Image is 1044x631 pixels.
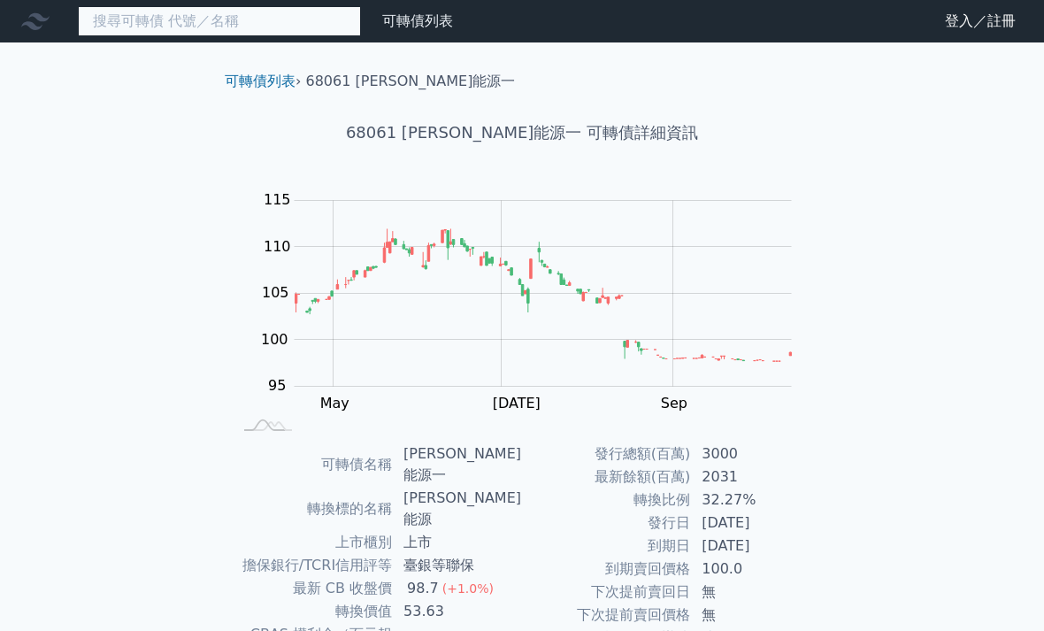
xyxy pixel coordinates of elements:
tspan: [DATE] [493,395,541,412]
g: Series [295,229,791,362]
td: 可轉債名稱 [232,442,393,487]
tspan: Sep [661,395,687,412]
tspan: 115 [264,191,291,208]
tspan: 105 [262,284,289,301]
input: 搜尋可轉債 代號／名稱 [78,6,361,36]
td: 臺銀等聯保 [393,554,522,577]
tspan: 110 [264,238,291,255]
td: 最新 CB 收盤價 [232,577,393,600]
div: 98.7 [403,578,442,599]
h1: 68061 [PERSON_NAME]能源一 可轉債詳細資訊 [211,120,833,145]
td: 上市 [393,531,522,554]
td: 53.63 [393,600,522,623]
td: 32.27% [691,489,812,512]
td: [DATE] [691,535,812,558]
td: 轉換價值 [232,600,393,623]
td: 發行總額(百萬) [522,442,691,466]
span: (+1.0%) [442,581,494,596]
td: 轉換比例 [522,489,691,512]
td: [PERSON_NAME]能源 [393,487,522,531]
g: Chart [252,191,818,412]
tspan: 100 [261,331,288,348]
td: 最新餘額(百萬) [522,466,691,489]
td: 轉換標的名稱 [232,487,393,531]
a: 可轉債列表 [225,73,296,89]
td: 到期賣回價格 [522,558,691,581]
td: 無 [691,581,812,604]
td: 無 [691,604,812,627]
td: 下次提前賣回日 [522,581,691,604]
td: 到期日 [522,535,691,558]
td: 下次提前賣回價格 [522,604,691,627]
td: 100.0 [691,558,812,581]
td: [DATE] [691,512,812,535]
td: 2031 [691,466,812,489]
a: 可轉債列表 [382,12,453,29]
tspan: May [320,395,349,412]
li: › [225,71,301,92]
td: 3000 [691,442,812,466]
td: 擔保銀行/TCRI信用評等 [232,554,393,577]
li: 68061 [PERSON_NAME]能源一 [306,71,516,92]
td: [PERSON_NAME]能源一 [393,442,522,487]
a: 登入／註冊 [931,7,1030,35]
td: 發行日 [522,512,691,535]
tspan: 95 [268,377,286,394]
td: 上市櫃別 [232,531,393,554]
